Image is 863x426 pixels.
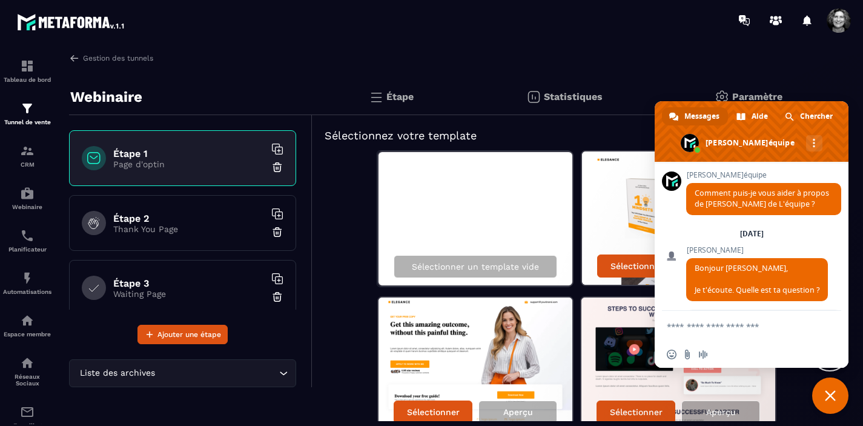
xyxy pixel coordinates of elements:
[20,228,35,243] img: scheduler
[113,148,265,159] h6: Étape 1
[3,92,51,135] a: formationformationTunnel de vente
[3,331,51,338] p: Espace membre
[157,367,276,380] input: Search for option
[20,101,35,116] img: formation
[800,107,833,125] span: Chercher
[662,107,728,125] a: Messages
[69,53,153,64] a: Gestion des tunnels
[3,219,51,262] a: schedulerschedulerPlanificateur
[20,186,35,201] img: automations
[686,171,841,179] span: [PERSON_NAME]équipe
[69,53,80,64] img: arrow
[271,291,283,303] img: trash
[113,159,265,169] p: Page d'optin
[683,350,692,359] span: Envoyer un fichier
[69,359,296,387] div: Search for option
[740,230,764,238] div: [DATE]
[3,262,51,304] a: automationsautomationsAutomatisations
[3,119,51,125] p: Tunnel de vente
[667,311,812,341] textarea: Entrez votre message...
[695,188,829,209] span: Comment puis-je vous aider à propos de [PERSON_NAME] de L'équipe ?
[729,107,776,125] a: Aide
[20,356,35,370] img: social-network
[715,90,729,104] img: setting-gr.5f69749f.svg
[698,350,708,359] span: Message audio
[3,177,51,219] a: automationsautomationsWebinaire
[271,161,283,173] img: trash
[3,288,51,295] p: Automatisations
[407,407,460,417] p: Sélectionner
[706,407,736,417] p: Aperçu
[684,107,719,125] span: Messages
[3,135,51,177] a: formationformationCRM
[582,151,776,285] img: image
[812,378,848,414] a: Fermer le chat
[695,263,819,295] span: Bonjour [PERSON_NAME], Je t'écoute. Quelle est ta question ?
[3,373,51,387] p: Réseaux Sociaux
[113,213,265,224] h6: Étape 2
[544,91,603,102] p: Statistiques
[20,59,35,73] img: formation
[70,85,142,109] p: Webinaire
[732,91,782,102] p: Paramètre
[3,347,51,396] a: social-networksocial-networkRéseaux Sociaux
[137,325,228,344] button: Ajouter une étape
[3,246,51,253] p: Planificateur
[157,328,221,341] span: Ajouter une étape
[503,407,533,417] p: Aperçu
[20,405,35,419] img: email
[686,246,828,255] span: [PERSON_NAME]
[386,91,414,102] p: Étape
[778,107,841,125] a: Chercher
[3,161,51,168] p: CRM
[113,224,265,234] p: Thank You Page
[369,90,383,104] img: bars.0d591741.svg
[526,90,541,104] img: stats.20deebd0.svg
[113,289,265,299] p: Waiting Page
[610,261,663,271] p: Sélectionner
[667,350,676,359] span: Insérer un emoji
[77,367,157,380] span: Liste des archives
[3,204,51,210] p: Webinaire
[20,144,35,158] img: formation
[271,226,283,238] img: trash
[113,278,265,289] h6: Étape 3
[17,11,126,33] img: logo
[3,50,51,92] a: formationformationTableau de bord
[3,304,51,347] a: automationsautomationsEspace membre
[325,127,827,144] h5: Sélectionnez votre template
[3,76,51,83] p: Tableau de bord
[752,107,768,125] span: Aide
[610,407,663,417] p: Sélectionner
[20,271,35,285] img: automations
[20,313,35,328] img: automations
[412,262,539,271] p: Sélectionner un template vide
